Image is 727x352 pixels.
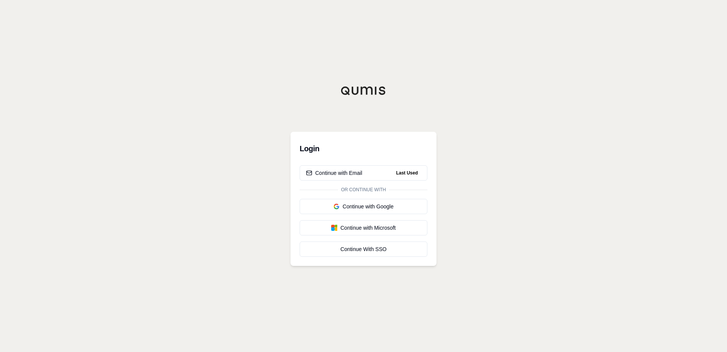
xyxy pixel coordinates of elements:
button: Continue with Google [300,199,427,214]
div: Continue with Microsoft [306,224,421,232]
div: Continue With SSO [306,245,421,253]
button: Continue with Microsoft [300,220,427,235]
a: Continue With SSO [300,242,427,257]
button: Continue with EmailLast Used [300,165,427,181]
div: Continue with Email [306,169,362,177]
span: Last Used [393,168,421,178]
div: Continue with Google [306,203,421,210]
h3: Login [300,141,427,156]
span: Or continue with [338,187,389,193]
img: Qumis [341,86,386,95]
